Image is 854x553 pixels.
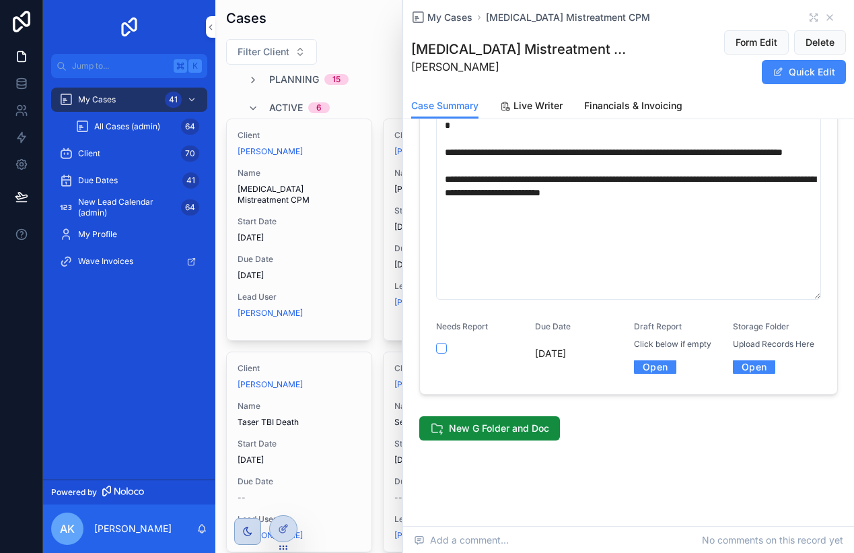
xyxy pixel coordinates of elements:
[238,254,361,265] span: Due Date
[394,259,518,270] span: [DATE]
[238,292,361,302] span: Lead User
[394,363,518,374] span: Client
[43,78,215,291] div: scrollable content
[449,422,549,435] span: New G Folder and Doc
[51,141,207,166] a: Client70
[78,94,116,105] span: My Cases
[226,352,372,552] a: Client[PERSON_NAME]NameTaser TBI DeathStart Date[DATE]Due Date--Lead User[PERSON_NAME]
[238,146,303,157] a: [PERSON_NAME]
[394,438,518,449] span: Start Date
[500,94,563,121] a: Live Writer
[411,94,478,119] a: Case Summary
[226,119,372,341] a: Client[PERSON_NAME]Name[MEDICAL_DATA] Mistreatment CPMStart Date[DATE]Due Date[DATE]Lead User[PER...
[394,297,460,308] a: [PERSON_NAME]
[226,39,317,65] button: Select Button
[394,168,518,178] span: Name
[78,256,133,267] span: Wave Invoices
[51,88,207,112] a: My Cases41
[806,36,834,49] span: Delete
[238,417,361,428] span: Taser TBI Death
[94,522,172,535] p: [PERSON_NAME]
[733,339,814,350] span: Upload Records Here
[584,99,682,112] span: Financials & Invoicing
[238,216,361,227] span: Start Date
[394,243,518,254] span: Due Date
[78,148,100,159] span: Client
[332,74,341,85] div: 15
[634,321,682,331] span: Draft Report
[67,115,207,139] a: All Cases (admin)64
[238,308,303,319] a: [PERSON_NAME]
[238,514,361,525] span: Lead User
[724,30,789,55] button: Form Edit
[394,514,518,525] span: Lead User
[411,59,634,75] span: [PERSON_NAME]
[794,30,846,55] button: Delete
[51,249,207,273] a: Wave Invoices
[60,521,75,537] span: AK
[238,184,361,205] span: [MEDICAL_DATA] Mistreatment CPM
[411,11,472,24] a: My Cases
[269,73,319,86] span: Planning
[238,455,361,465] span: [DATE]
[43,480,215,505] a: Powered by
[238,232,361,243] span: [DATE]
[182,172,199,189] div: 41
[394,455,518,465] span: [DATE]
[394,401,518,412] span: Name
[584,94,682,121] a: Financials & Invoicing
[394,146,460,157] span: [PERSON_NAME]
[394,417,518,428] span: Seizure and MVC
[181,145,199,162] div: 70
[394,281,518,292] span: Lead User
[181,119,199,135] div: 64
[51,168,207,193] a: Due Dates41
[762,60,846,84] button: Quick Edit
[383,119,529,341] a: Client[PERSON_NAME]Name[PERSON_NAME] IMEStart Date[DATE]Due Date[DATE]Lead User[PERSON_NAME]
[118,16,140,38] img: App logo
[190,61,201,71] span: K
[394,222,518,232] span: [DATE]
[394,379,460,390] span: [PERSON_NAME]
[51,54,207,78] button: Jump to...K
[238,130,361,141] span: Client
[535,347,623,360] span: [DATE]
[238,438,361,449] span: Start Date
[78,197,176,218] span: New Lead Calendar (admin)
[51,195,207,220] a: New Lead Calendar (admin)64
[269,101,303,115] span: Active
[51,222,207,247] a: My Profile
[394,530,460,541] a: [PERSON_NAME]
[238,168,361,178] span: Name
[427,11,472,24] span: My Cases
[316,102,322,113] div: 6
[238,476,361,487] span: Due Date
[702,533,843,547] span: No comments on this record yet
[736,36,777,49] span: Form Edit
[78,229,117,240] span: My Profile
[394,130,518,141] span: Client
[394,476,518,487] span: Due Date
[238,363,361,374] span: Client
[411,99,478,112] span: Case Summary
[414,533,509,547] span: Add a comment...
[94,121,160,132] span: All Cases (admin)
[411,40,634,59] h1: [MEDICAL_DATA] Mistreatment CPM
[78,175,118,186] span: Due Dates
[486,11,650,24] a: [MEDICAL_DATA] Mistreatment CPM
[226,9,266,28] h1: Cases
[419,416,560,441] button: New G Folder and Doc
[181,199,199,216] div: 64
[238,401,361,412] span: Name
[72,61,168,71] span: Jump to...
[394,205,518,216] span: Start Date
[51,487,97,498] span: Powered by
[733,321,789,331] span: Storage Folder
[513,99,563,112] span: Live Writer
[238,379,303,390] a: [PERSON_NAME]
